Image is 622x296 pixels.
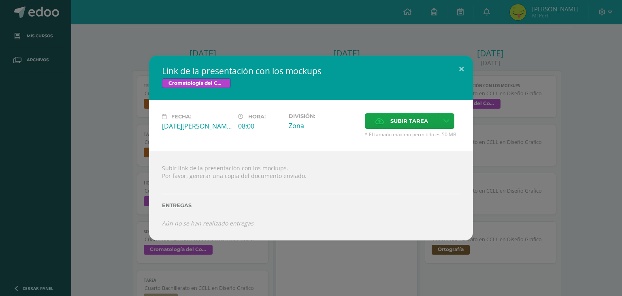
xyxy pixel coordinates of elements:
button: Close (Esc) [450,56,473,83]
div: 08:00 [238,122,282,131]
div: [DATE][PERSON_NAME] [162,122,232,131]
span: Subir tarea [390,114,428,129]
h2: Link de la presentación con los mockups [162,65,460,77]
span: Cromatología del Color [162,78,231,88]
i: Aún no se han realizado entregas [162,219,253,227]
span: Hora: [248,114,266,120]
span: * El tamaño máximo permitido es 50 MB [365,131,460,138]
div: Zona [289,121,358,130]
span: Fecha: [171,114,191,120]
div: Subir link de la presentación con los mockups. Por favor, generar una copia del documento enviado. [149,151,473,240]
label: División: [289,113,358,119]
label: Entregas [162,202,460,208]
